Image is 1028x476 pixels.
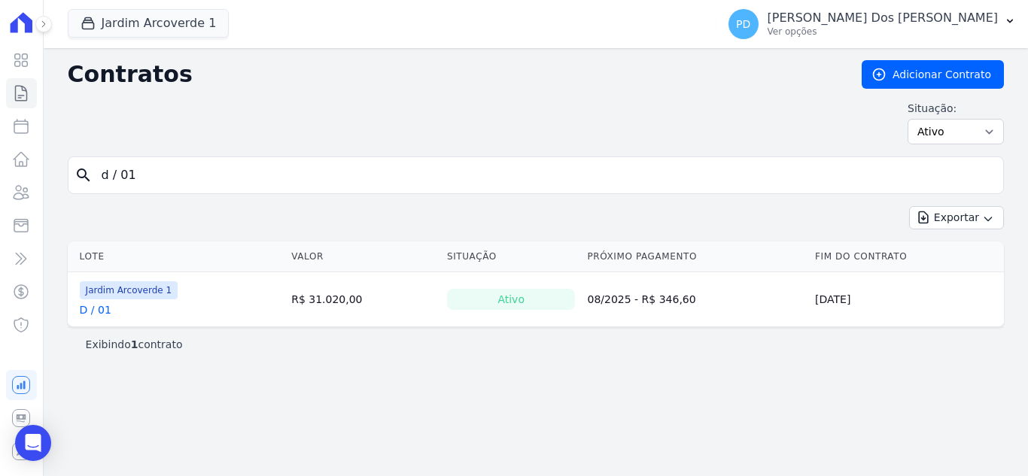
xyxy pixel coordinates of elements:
[131,338,138,350] b: 1
[86,337,183,352] p: Exibindo contrato
[80,281,178,299] span: Jardim Arcoverde 1
[68,241,286,272] th: Lote
[581,241,809,272] th: Próximo Pagamento
[93,160,997,190] input: Buscar por nome do lote
[447,289,576,310] div: Ativo
[441,241,582,272] th: Situação
[285,272,441,327] td: R$ 31.020,00
[736,19,750,29] span: PD
[587,293,695,305] a: 08/2025 - R$ 346,60
[809,241,1004,272] th: Fim do Contrato
[75,166,93,184] i: search
[768,11,998,26] p: [PERSON_NAME] Dos [PERSON_NAME]
[909,206,1004,229] button: Exportar
[862,60,1004,89] a: Adicionar Contrato
[716,3,1028,45] button: PD [PERSON_NAME] Dos [PERSON_NAME] Ver opções
[285,241,441,272] th: Valor
[768,26,998,38] p: Ver opções
[80,302,111,317] a: D / 01
[68,61,838,88] h2: Contratos
[68,9,230,38] button: Jardim Arcoverde 1
[809,272,1004,327] td: [DATE]
[15,425,51,461] div: Open Intercom Messenger
[908,101,1004,116] label: Situação:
